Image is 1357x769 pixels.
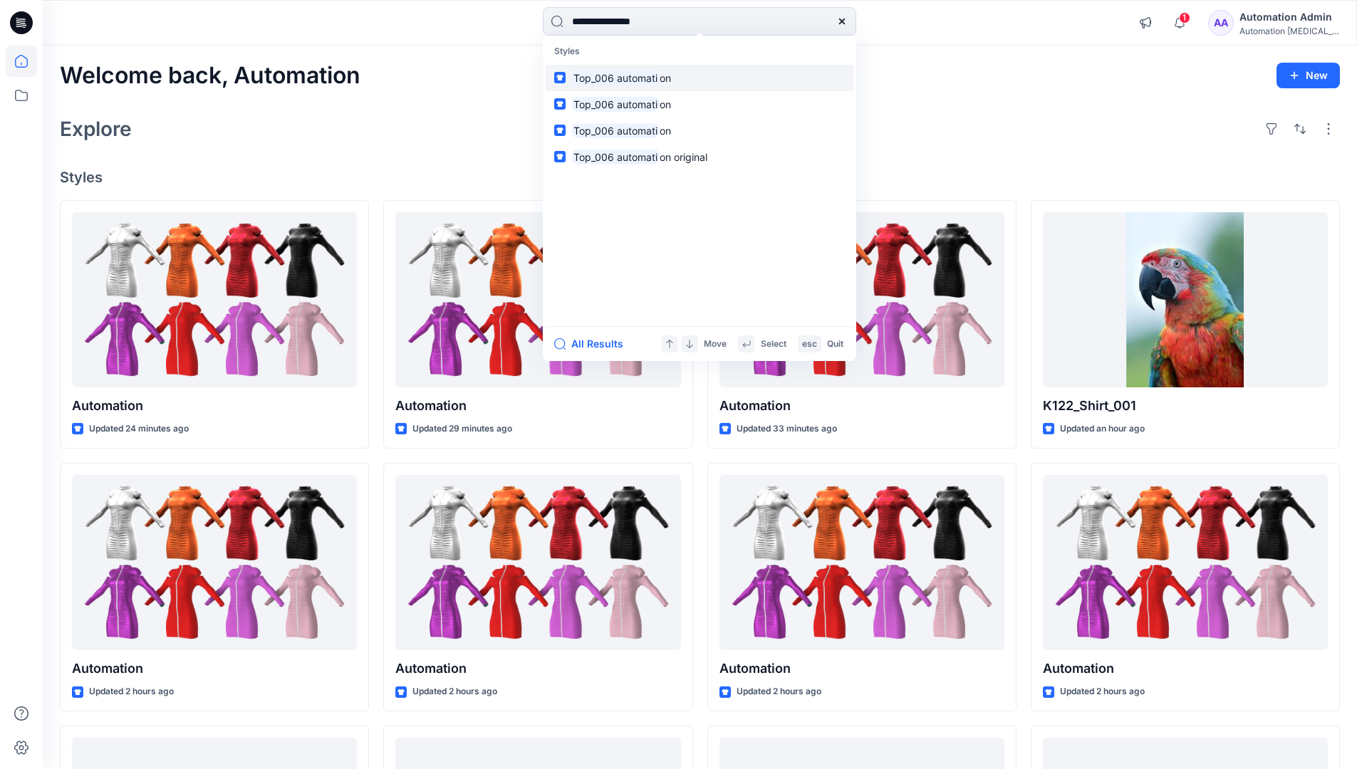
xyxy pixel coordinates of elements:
[412,422,512,436] p: Updated 29 minutes ago
[737,422,837,436] p: Updated 33 minutes ago
[546,91,853,117] a: Top_006 automation
[546,65,853,91] a: Top_006 automation
[1043,396,1328,416] p: K122_Shirt_001
[546,38,853,65] p: Styles
[546,144,853,170] a: Top_006 automation original
[1043,212,1328,388] a: K122_Shirt_001
[1239,26,1339,36] div: Automation [MEDICAL_DATA]...
[660,98,671,110] span: on
[554,335,633,352] button: All Results
[395,212,680,388] a: Automation
[660,72,671,84] span: on
[719,659,1004,679] p: Automation
[89,684,174,699] p: Updated 2 hours ago
[737,684,821,699] p: Updated 2 hours ago
[719,475,1004,651] a: Automation
[1060,684,1145,699] p: Updated 2 hours ago
[60,117,132,140] h2: Explore
[719,396,1004,416] p: Automation
[571,96,660,113] mark: Top_006 automati
[571,70,660,86] mark: Top_006 automati
[660,151,707,163] span: on original
[719,212,1004,388] a: Automation
[1208,10,1234,36] div: AA
[827,337,843,352] p: Quit
[395,659,680,679] p: Automation
[1179,12,1190,23] span: 1
[395,396,680,416] p: Automation
[72,212,357,388] a: Automation
[1043,475,1328,651] a: Automation
[802,337,817,352] p: esc
[761,337,786,352] p: Select
[1060,422,1145,436] p: Updated an hour ago
[571,122,660,139] mark: Top_006 automati
[395,475,680,651] a: Automation
[72,475,357,651] a: Automation
[1277,63,1340,88] button: New
[660,125,671,137] span: on
[571,149,660,165] mark: Top_006 automati
[1043,659,1328,679] p: Automation
[704,337,727,352] p: Move
[546,117,853,144] a: Top_006 automation
[72,396,357,416] p: Automation
[60,169,1340,186] h4: Styles
[89,422,189,436] p: Updated 24 minutes ago
[1239,9,1339,26] div: Automation Admin
[72,659,357,679] p: Automation
[412,684,497,699] p: Updated 2 hours ago
[60,63,360,89] h2: Welcome back, Automation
